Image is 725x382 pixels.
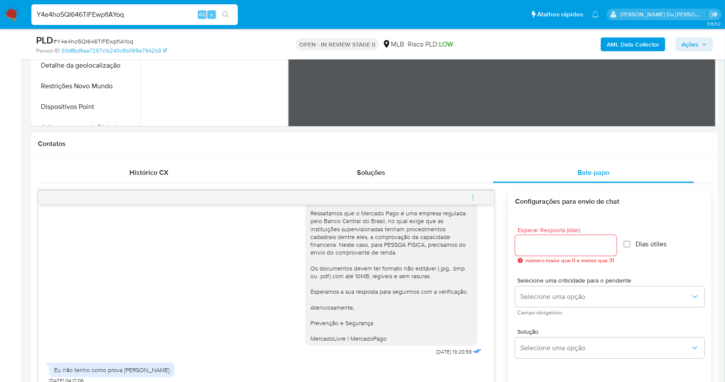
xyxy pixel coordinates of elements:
span: Selecione uma opção [520,344,691,352]
input: Dias útiles [624,241,630,248]
h3: Configurações para envio de chat [515,197,704,206]
button: Dispositivos Point [33,96,141,117]
span: Campo obrigatório [517,311,707,315]
input: days_to_wait [515,240,617,251]
span: Esperar Resposta (dias) [518,227,619,233]
span: Risco PLD: [408,40,453,49]
a: 93d8bd9aa7297c1b240c9b099e7942b9 [61,47,167,55]
a: Sair [710,10,719,19]
button: AML Data Collector [601,37,665,51]
h1: Contatos [38,140,711,148]
p: patricia.varelo@mercadopago.com.br [620,10,707,19]
div: Eu não tenho como prova [PERSON_NAME] [54,366,169,374]
span: Ações [682,37,698,51]
input: Pesquise usuários ou casos... [31,9,238,20]
span: número maior que 0 e menor que 31 [525,258,614,264]
span: Soluções [357,168,385,177]
button: Detalhe da geolocalização [33,55,141,76]
span: Histórico CX [129,168,169,177]
button: search-icon [217,9,234,21]
span: Alt [199,10,206,19]
button: Selecione uma opção [515,338,704,358]
span: Selecione uma opção [520,292,691,301]
div: MLB [382,40,404,49]
span: Selecione uma criticidade para o pendente [517,277,707,283]
div: Ola, Estamos realizando uma verificação adicional de segurança em contas de usuários que moviment... [310,139,472,343]
b: Person ID [36,47,60,55]
span: Atalhos rápidos [537,10,583,19]
b: PLD [36,33,53,47]
button: Adiantamentos de Dinheiro [33,117,141,138]
b: AML Data Collector [607,37,659,51]
button: Restrições Novo Mundo [33,76,141,96]
span: [DATE] 19:20:59 [436,348,472,355]
span: # Y4e4ho5QI646TlFEwpflAYoq [53,37,133,46]
span: LOW [439,39,453,49]
button: menu-action [459,187,487,208]
span: s [210,10,213,19]
span: Dias útiles [636,240,667,248]
p: OPEN - IN REVIEW STAGE II [296,38,379,50]
button: Selecione uma opção [515,286,704,307]
span: Bate-papo [578,168,609,177]
a: Notificações [592,11,599,18]
span: 3.163.0 [707,20,721,27]
span: Solução [517,329,707,335]
button: Ações [676,37,713,51]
